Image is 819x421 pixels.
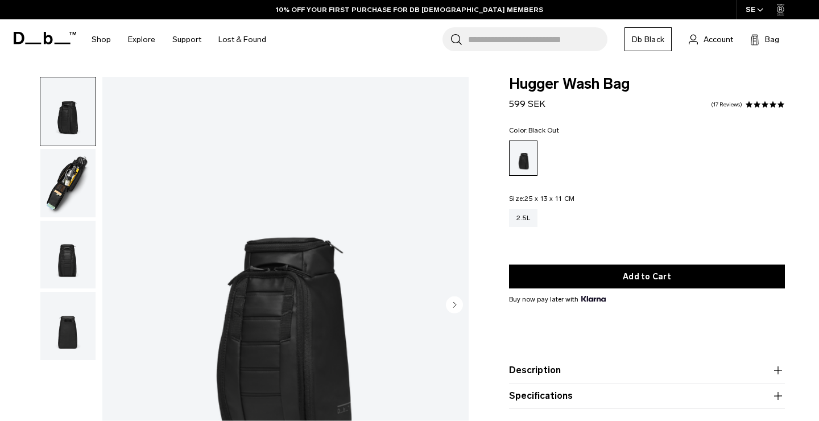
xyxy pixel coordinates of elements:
button: Description [509,364,785,377]
legend: Size: [509,195,574,202]
img: Hugger Wash Bag Black Out [40,77,96,146]
img: Hugger Wash Bag Black Out [40,292,96,360]
span: 25 x 13 x 11 CM [524,195,574,203]
a: 17 reviews [711,102,742,108]
a: Shop [92,19,111,60]
img: Hugger Wash Bag Black Out [40,221,96,289]
button: Bag [750,32,779,46]
a: 10% OFF YOUR FIRST PURCHASE FOR DB [DEMOGRAPHIC_DATA] MEMBERS [276,5,543,15]
nav: Main Navigation [83,19,275,60]
a: Db Black [624,27,672,51]
button: Specifications [509,389,785,403]
a: 2.5L [509,209,537,227]
a: Account [689,32,733,46]
button: Hugger Wash Bag Black Out [40,220,96,290]
span: 599 SEK [509,98,545,109]
a: Support [172,19,201,60]
a: Lost & Found [218,19,266,60]
span: Account [704,34,733,46]
span: Hugger Wash Bag [509,77,785,92]
span: Buy now pay later with [509,294,606,304]
a: Explore [128,19,155,60]
button: Hugger Wash Bag Black Out [40,291,96,361]
button: Hugger Wash Bag Black Out [40,148,96,218]
a: Black Out [509,141,537,176]
img: Hugger Wash Bag Black Out [40,149,96,217]
button: Add to Cart [509,265,785,288]
span: Bag [765,34,779,46]
img: {"height" => 20, "alt" => "Klarna"} [581,296,606,302]
span: Black Out [528,126,559,134]
button: Next slide [446,296,463,315]
legend: Color: [509,127,559,134]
